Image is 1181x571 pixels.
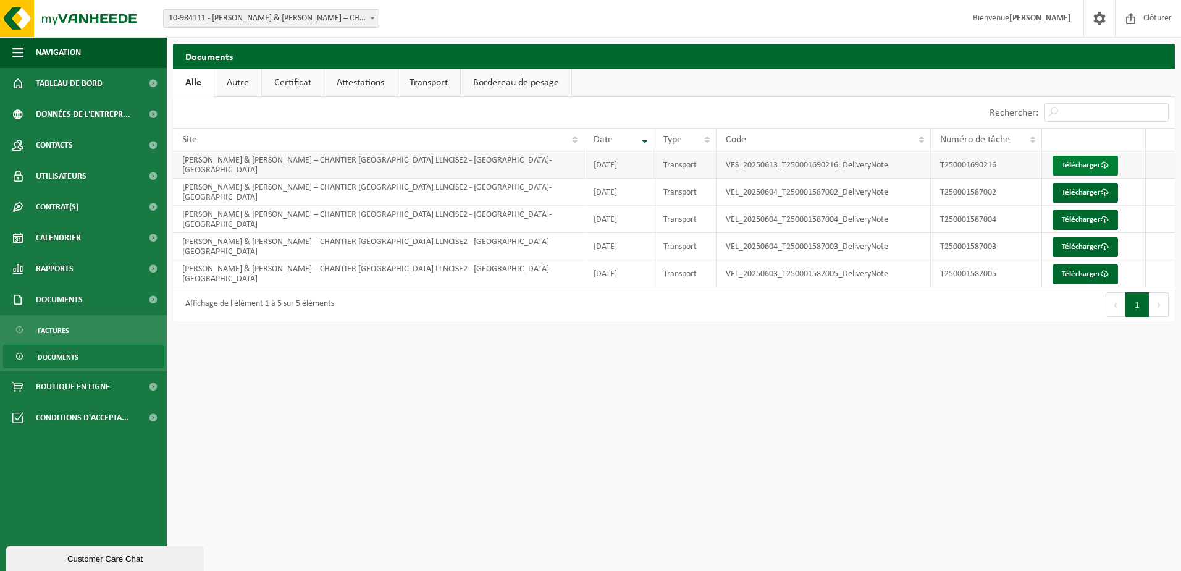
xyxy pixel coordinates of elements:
[654,233,716,260] td: Transport
[36,37,81,68] span: Navigation
[1053,237,1118,257] a: Télécharger
[931,151,1042,179] td: T250001690216
[654,260,716,287] td: Transport
[940,135,1010,145] span: Numéro de tâche
[36,161,86,192] span: Utilisateurs
[36,192,78,222] span: Contrat(s)
[584,260,654,287] td: [DATE]
[36,402,129,433] span: Conditions d'accepta...
[931,233,1042,260] td: T250001587003
[182,135,197,145] span: Site
[1149,292,1169,317] button: Next
[931,260,1042,287] td: T250001587005
[173,44,1175,68] h2: Documents
[1053,210,1118,230] a: Télécharger
[214,69,261,97] a: Autre
[1106,292,1125,317] button: Previous
[717,260,931,287] td: VEL_20250603_T250001587005_DeliveryNote
[717,151,931,179] td: VES_20250613_T250001690216_DeliveryNote
[931,179,1042,206] td: T250001587002
[990,108,1038,118] label: Rechercher:
[38,319,69,342] span: Factures
[1125,292,1149,317] button: 1
[3,318,164,342] a: Factures
[36,284,83,315] span: Documents
[36,68,103,99] span: Tableau de bord
[584,206,654,233] td: [DATE]
[173,151,584,179] td: [PERSON_NAME] & [PERSON_NAME] – CHANTIER [GEOGRAPHIC_DATA] LLNCISE2 - [GEOGRAPHIC_DATA]-[GEOGRAPH...
[1009,14,1071,23] strong: [PERSON_NAME]
[584,233,654,260] td: [DATE]
[38,345,78,369] span: Documents
[1053,264,1118,284] a: Télécharger
[654,151,716,179] td: Transport
[594,135,613,145] span: Date
[717,233,931,260] td: VEL_20250604_T250001587003_DeliveryNote
[173,233,584,260] td: [PERSON_NAME] & [PERSON_NAME] – CHANTIER [GEOGRAPHIC_DATA] LLNCISE2 - [GEOGRAPHIC_DATA]-[GEOGRAPH...
[164,10,379,27] span: 10-984111 - THOMAS & PIRON – CHANTIER LOUVAIN-LA-NEUVE LLNCISE2 - OTTIGNIES-LOUVAIN-LA-NEUVE
[36,130,73,161] span: Contacts
[584,151,654,179] td: [DATE]
[6,544,206,571] iframe: chat widget
[461,69,571,97] a: Bordereau de pesage
[931,206,1042,233] td: T250001587004
[717,206,931,233] td: VEL_20250604_T250001587004_DeliveryNote
[726,135,746,145] span: Code
[1053,183,1118,203] a: Télécharger
[36,253,74,284] span: Rapports
[173,260,584,287] td: [PERSON_NAME] & [PERSON_NAME] – CHANTIER [GEOGRAPHIC_DATA] LLNCISE2 - [GEOGRAPHIC_DATA]-[GEOGRAPH...
[717,179,931,206] td: VEL_20250604_T250001587002_DeliveryNote
[173,69,214,97] a: Alle
[584,179,654,206] td: [DATE]
[36,371,110,402] span: Boutique en ligne
[262,69,324,97] a: Certificat
[397,69,460,97] a: Transport
[173,179,584,206] td: [PERSON_NAME] & [PERSON_NAME] – CHANTIER [GEOGRAPHIC_DATA] LLNCISE2 - [GEOGRAPHIC_DATA]-[GEOGRAPH...
[179,294,334,316] div: Affichage de l'élément 1 à 5 sur 5 éléments
[654,179,716,206] td: Transport
[36,222,81,253] span: Calendrier
[36,99,130,130] span: Données de l'entrepr...
[173,206,584,233] td: [PERSON_NAME] & [PERSON_NAME] – CHANTIER [GEOGRAPHIC_DATA] LLNCISE2 - [GEOGRAPHIC_DATA]-[GEOGRAPH...
[663,135,682,145] span: Type
[3,345,164,368] a: Documents
[1053,156,1118,176] a: Télécharger
[324,69,397,97] a: Attestations
[654,206,716,233] td: Transport
[163,9,379,28] span: 10-984111 - THOMAS & PIRON – CHANTIER LOUVAIN-LA-NEUVE LLNCISE2 - OTTIGNIES-LOUVAIN-LA-NEUVE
